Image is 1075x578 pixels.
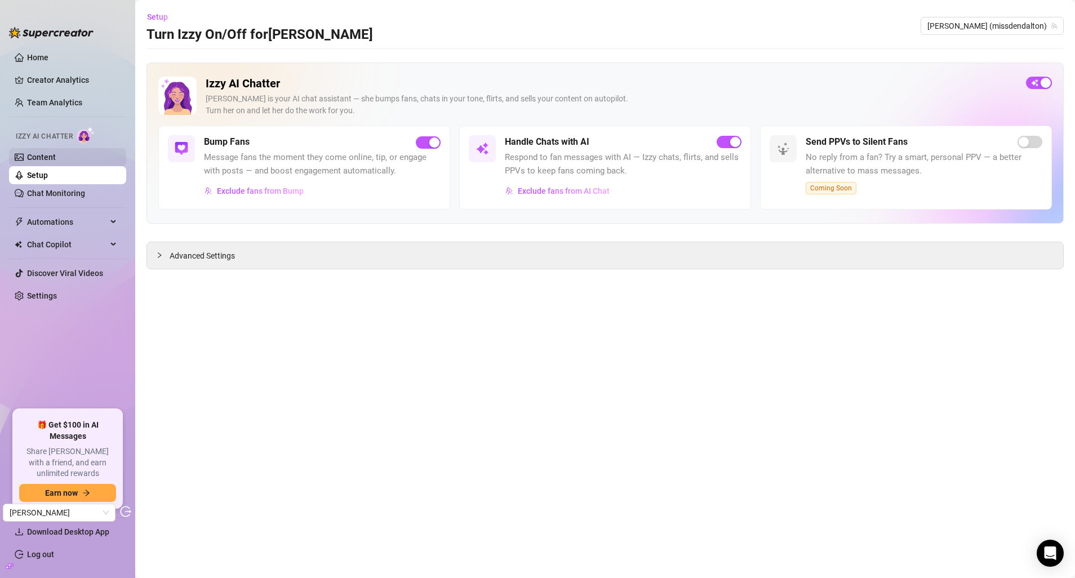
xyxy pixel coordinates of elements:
a: Setup [27,171,48,180]
span: build [6,562,14,570]
span: Message fans the moment they come online, tip, or engage with posts — and boost engagement automa... [204,151,441,177]
span: download [15,527,24,536]
button: Exclude fans from AI Chat [505,182,610,200]
span: Earn now [45,488,78,497]
a: Creator Analytics [27,71,117,89]
span: Chat Copilot [27,235,107,254]
span: Izzy AI Chatter [16,131,73,142]
h5: Handle Chats with AI [505,135,589,149]
span: thunderbolt [15,217,24,226]
img: Chat Copilot [15,241,22,248]
span: Coming Soon [806,182,856,194]
span: Denise (missdendalton) [927,17,1057,34]
span: Advanced Settings [170,250,235,262]
span: Setup [147,12,168,21]
span: Automations [27,213,107,231]
span: 🎁 Get $100 in AI Messages [19,420,116,442]
div: collapsed [156,249,170,261]
a: Content [27,153,56,162]
img: svg%3e [505,187,513,195]
span: Share [PERSON_NAME] with a friend, and earn unlimited rewards [19,446,116,479]
span: Respond to fan messages with AI — Izzy chats, flirts, and sells PPVs to keep fans coming back. [505,151,741,177]
a: Log out [27,550,54,559]
h5: Bump Fans [204,135,250,149]
span: collapsed [156,252,163,259]
img: svg%3e [776,142,790,155]
span: Exclude fans from AI Chat [518,186,610,195]
h2: Izzy AI Chatter [206,77,1017,91]
button: Setup [146,8,177,26]
a: Settings [27,291,57,300]
h3: Turn Izzy On/Off for [PERSON_NAME] [146,26,373,44]
button: Earn nowarrow-right [19,484,116,502]
a: Team Analytics [27,98,82,107]
span: Download Desktop App [27,527,109,536]
div: [PERSON_NAME] is your AI chat assistant — she bumps fans, chats in your tone, flirts, and sells y... [206,93,1017,117]
a: Chat Monitoring [27,189,85,198]
span: arrow-right [82,489,90,497]
img: Izzy AI Chatter [158,77,197,115]
img: svg%3e [476,142,489,155]
button: Exclude fans from Bump [204,182,304,200]
a: Discover Viral Videos [27,269,103,278]
h5: Send PPVs to Silent Fans [806,135,908,149]
a: Home [27,53,48,62]
span: No reply from a fan? Try a smart, personal PPV — a better alternative to mass messages. [806,151,1042,177]
span: Exclude fans from Bump [217,186,304,195]
img: svg%3e [175,142,188,155]
span: logout [120,506,131,517]
img: svg%3e [205,187,212,195]
span: team [1051,23,1058,29]
span: Denise Dalton [10,504,109,521]
div: Open Intercom Messenger [1037,540,1064,567]
img: AI Chatter [77,127,95,143]
img: logo-BBDzfeDw.svg [9,27,94,38]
